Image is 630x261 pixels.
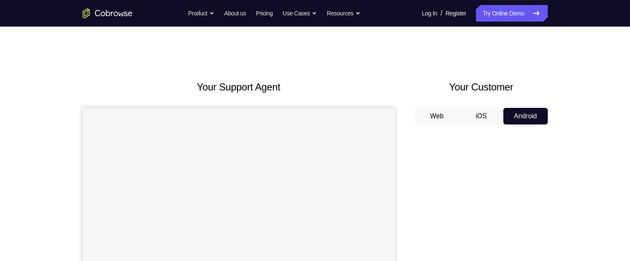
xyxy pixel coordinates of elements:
[224,5,246,22] a: About us
[415,108,459,124] button: Web
[83,80,395,95] h2: Your Support Agent
[476,5,547,22] a: Try Online Demo
[441,8,442,18] span: /
[283,5,317,22] button: Use Cases
[415,80,548,95] h2: Your Customer
[459,108,503,124] button: iOS
[327,5,360,22] button: Resources
[256,5,272,22] a: Pricing
[188,5,214,22] button: Product
[503,108,548,124] button: Android
[422,5,437,22] a: Log In
[83,8,132,18] a: Go to the home page
[446,5,466,22] a: Register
